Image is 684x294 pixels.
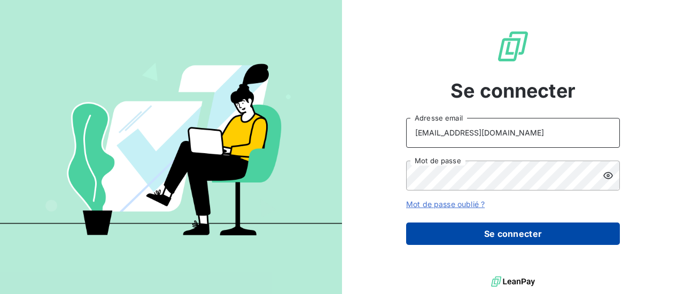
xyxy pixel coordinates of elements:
[491,274,535,290] img: logo
[406,118,620,148] input: placeholder
[450,76,576,105] span: Se connecter
[496,29,530,63] img: Logo LeanPay
[406,223,620,245] button: Se connecter
[406,200,485,209] a: Mot de passe oublié ?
